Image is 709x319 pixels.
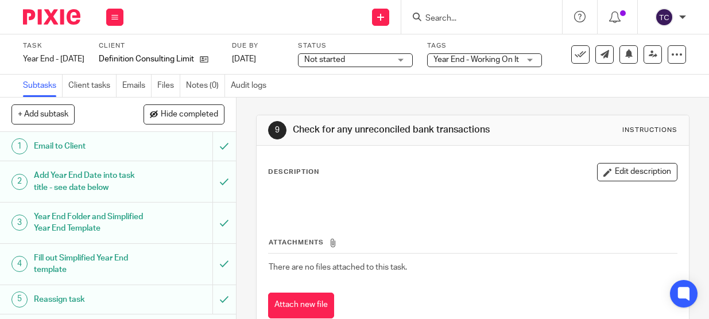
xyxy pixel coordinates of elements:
[99,53,194,65] p: Definition Consulting Limited
[293,124,497,136] h1: Check for any unreconciled bank transactions
[232,41,284,50] label: Due by
[157,75,180,97] a: Files
[34,291,145,308] h1: Reassign task
[23,53,84,65] div: Year End - [DATE]
[433,56,519,64] span: Year End - Working On It
[122,75,152,97] a: Emails
[655,8,673,26] img: svg%3E
[427,41,542,50] label: Tags
[268,168,319,177] p: Description
[34,138,145,155] h1: Email to Client
[424,14,528,24] input: Search
[597,163,677,181] button: Edit description
[161,110,218,119] span: Hide completed
[298,41,413,50] label: Status
[304,56,345,64] span: Not started
[268,293,334,318] button: Attach new file
[268,121,286,139] div: 9
[23,75,63,97] a: Subtasks
[186,75,225,97] a: Notes (0)
[144,104,224,124] button: Hide completed
[11,291,28,308] div: 5
[622,126,677,135] div: Instructions
[11,104,75,124] button: + Add subtask
[231,75,272,97] a: Audit logs
[269,263,407,271] span: There are no files attached to this task.
[23,41,84,50] label: Task
[99,41,218,50] label: Client
[23,9,80,25] img: Pixie
[23,53,84,65] div: Year End - 31 Aug 2025
[269,239,324,246] span: Attachments
[34,167,145,196] h1: Add Year End Date into task title - see date below
[34,208,145,238] h1: Year End Folder and Simplified Year End Template
[11,174,28,190] div: 2
[232,55,256,63] span: [DATE]
[11,256,28,272] div: 4
[11,215,28,231] div: 3
[34,250,145,279] h1: Fill out Simplified Year End template
[68,75,117,97] a: Client tasks
[11,138,28,154] div: 1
